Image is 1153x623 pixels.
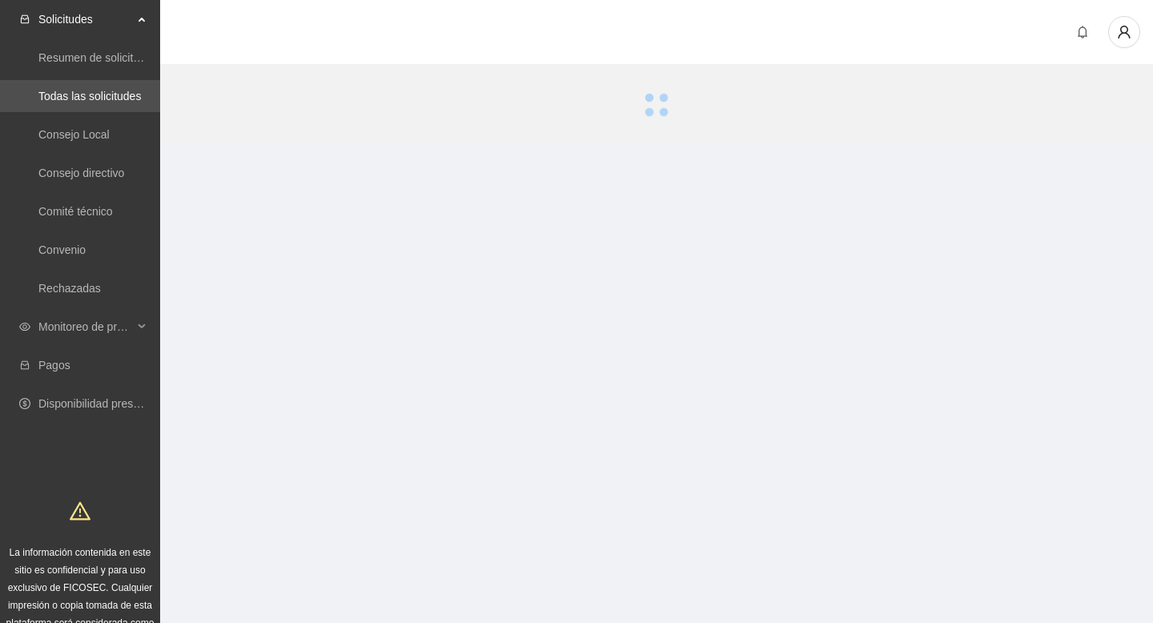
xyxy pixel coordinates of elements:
[1109,25,1139,39] span: user
[38,282,101,295] a: Rechazadas
[38,51,219,64] a: Resumen de solicitudes por aprobar
[38,90,141,102] a: Todas las solicitudes
[38,128,110,141] a: Consejo Local
[70,500,90,521] span: warning
[38,397,175,410] a: Disponibilidad presupuestal
[1071,26,1095,38] span: bell
[38,311,133,343] span: Monitoreo de proyectos
[19,321,30,332] span: eye
[38,205,113,218] a: Comité técnico
[38,167,124,179] a: Consejo directivo
[38,243,86,256] a: Convenio
[38,3,133,35] span: Solicitudes
[1070,19,1095,45] button: bell
[1108,16,1140,48] button: user
[19,14,30,25] span: inbox
[38,359,70,372] a: Pagos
